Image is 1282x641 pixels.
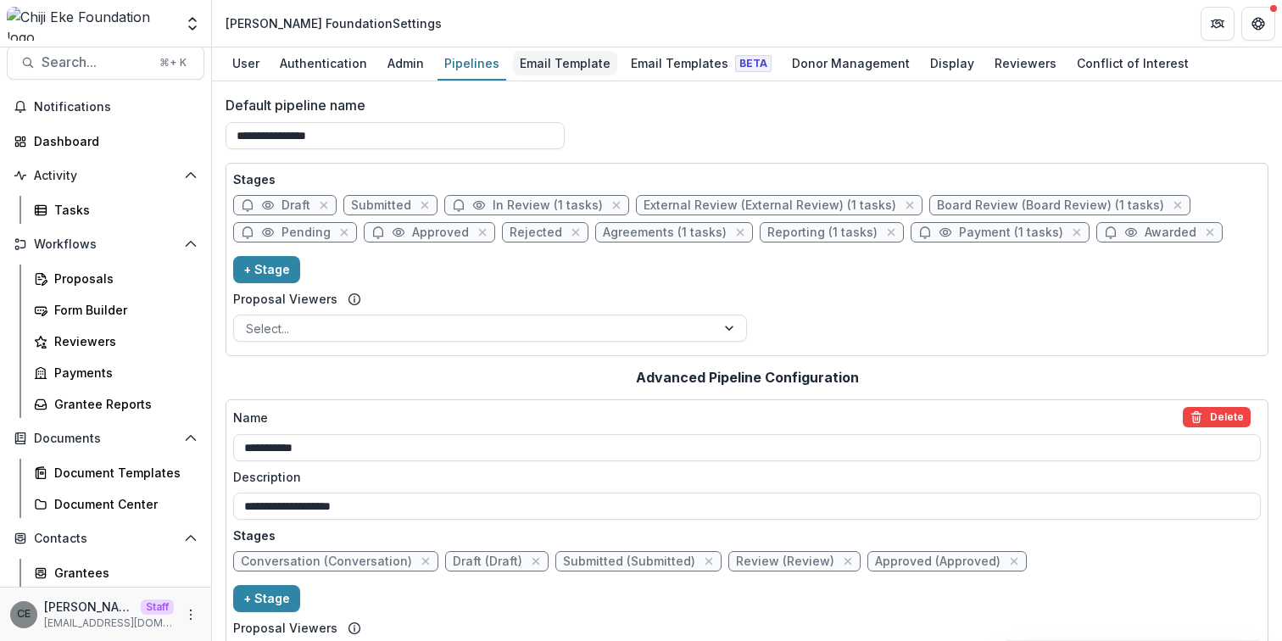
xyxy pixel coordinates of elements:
[700,553,717,570] button: close
[883,224,900,241] button: close
[735,55,772,72] span: Beta
[27,459,204,487] a: Document Templates
[54,201,191,219] div: Tasks
[988,47,1063,81] a: Reviewers
[54,332,191,350] div: Reviewers
[736,555,834,569] span: Review (Review)
[7,93,204,120] button: Notifications
[219,11,449,36] nav: breadcrumb
[839,553,856,570] button: close
[785,47,917,81] a: Donor Management
[54,364,191,382] div: Payments
[767,226,878,240] span: Reporting (1 tasks)
[27,196,204,224] a: Tasks
[7,525,204,552] button: Open Contacts
[901,197,918,214] button: close
[27,559,204,587] a: Grantees
[233,170,1261,188] p: Stages
[181,605,201,625] button: More
[381,51,431,75] div: Admin
[608,197,625,214] button: close
[34,132,191,150] div: Dashboard
[42,54,149,70] span: Search...
[233,468,1251,486] label: Description
[27,296,204,324] a: Form Builder
[27,390,204,418] a: Grantee Reports
[233,619,337,637] label: Proposal Viewers
[567,224,584,241] button: close
[226,95,1258,115] label: Default pipeline name
[624,47,778,81] a: Email Templates Beta
[513,47,617,81] a: Email Template
[54,564,191,582] div: Grantees
[181,7,204,41] button: Open entity switcher
[453,555,522,569] span: Draft (Draft)
[281,198,310,213] span: Draft
[624,51,778,75] div: Email Templates
[54,495,191,513] div: Document Center
[7,231,204,258] button: Open Workflows
[636,370,859,386] h2: Advanced Pipeline Configuration
[1070,47,1196,81] a: Conflict of Interest
[923,47,981,81] a: Display
[1241,7,1275,41] button: Get Help
[438,47,506,81] a: Pipelines
[281,226,331,240] span: Pending
[923,51,981,75] div: Display
[527,553,544,570] button: close
[7,7,174,41] img: Chiji Eke Foundation logo
[412,226,469,240] span: Approved
[34,532,177,546] span: Contacts
[27,490,204,518] a: Document Center
[141,599,174,615] p: Staff
[474,224,491,241] button: close
[34,169,177,183] span: Activity
[54,464,191,482] div: Document Templates
[273,51,374,75] div: Authentication
[732,224,749,241] button: close
[1068,224,1085,241] button: close
[34,237,177,252] span: Workflows
[1201,224,1218,241] button: close
[1201,7,1235,41] button: Partners
[351,198,411,213] span: Submitted
[233,409,268,426] p: Name
[315,197,332,214] button: close
[438,51,506,75] div: Pipelines
[34,100,198,114] span: Notifications
[513,51,617,75] div: Email Template
[1169,197,1186,214] button: close
[17,609,31,620] div: Chiji Eke
[417,553,434,570] button: close
[233,585,300,612] button: + Stage
[875,555,1001,569] span: Approved (Approved)
[233,256,300,283] button: + Stage
[563,555,695,569] span: Submitted (Submitted)
[7,127,204,155] a: Dashboard
[273,47,374,81] a: Authentication
[54,301,191,319] div: Form Builder
[937,198,1164,213] span: Board Review (Board Review) (1 tasks)
[27,265,204,293] a: Proposals
[1070,51,1196,75] div: Conflict of Interest
[1006,553,1023,570] button: close
[603,226,727,240] span: Agreements (1 tasks)
[785,51,917,75] div: Donor Management
[226,51,266,75] div: User
[27,359,204,387] a: Payments
[54,270,191,287] div: Proposals
[233,527,1261,544] p: Stages
[226,47,266,81] a: User
[44,616,174,631] p: [EMAIL_ADDRESS][DOMAIN_NAME]
[233,290,337,308] label: Proposal Viewers
[7,162,204,189] button: Open Activity
[1183,407,1251,427] button: delete
[988,51,1063,75] div: Reviewers
[54,395,191,413] div: Grantee Reports
[34,432,177,446] span: Documents
[381,47,431,81] a: Admin
[336,224,353,241] button: close
[1145,226,1196,240] span: Awarded
[510,226,562,240] span: Rejected
[7,425,204,452] button: Open Documents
